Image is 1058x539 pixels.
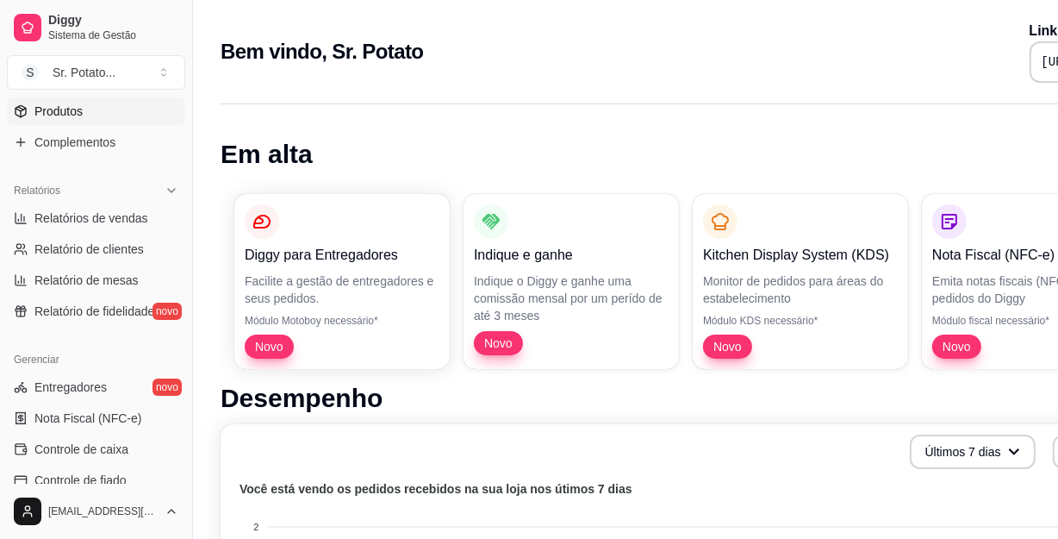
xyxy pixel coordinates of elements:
a: Relatório de clientes [7,235,185,263]
span: Novo [706,338,749,355]
span: Sistema de Gestão [48,28,178,42]
span: Novo [477,335,520,352]
a: Relatório de fidelidadenovo [7,298,185,325]
p: Facilite a gestão de entregadores e seus pedidos. [245,273,439,307]
a: Produtos [7,97,185,125]
div: Sr. Potato ... [53,64,115,81]
p: Diggy para Entregadores [245,245,439,266]
span: Relatórios de vendas [34,210,148,227]
a: Controle de caixa [7,436,185,463]
span: Diggy [48,13,178,28]
span: Relatórios [14,184,60,197]
span: Nota Fiscal (NFC-e) [34,410,141,427]
a: Entregadoresnovo [7,373,185,401]
a: DiggySistema de Gestão [7,7,185,48]
span: Novo [248,338,290,355]
a: Nota Fiscal (NFC-e) [7,404,185,432]
span: Controle de fiado [34,472,127,489]
button: Diggy para EntregadoresFacilite a gestão de entregadores e seus pedidos.Módulo Motoboy necessário... [234,194,450,369]
p: Kitchen Display System (KDS) [703,245,898,266]
a: Controle de fiado [7,467,185,494]
h2: Bem vindo, Sr. Potato [221,38,423,66]
p: Monitor de pedidos para áreas do estabelecimento [703,273,898,307]
span: Relatório de mesas [34,272,139,289]
p: Módulo KDS necessário* [703,314,898,328]
text: Você está vendo os pedidos recebidos na sua loja nos útimos 7 dias [240,483,632,497]
span: Novo [936,338,978,355]
span: Complementos [34,134,115,151]
p: Indique e ganhe [474,245,669,266]
button: Indique e ganheIndique o Diggy e ganhe uma comissão mensal por um perído de até 3 mesesNovo [464,194,679,369]
button: Kitchen Display System (KDS)Monitor de pedidos para áreas do estabelecimentoMódulo KDS necessário... [693,194,908,369]
span: Relatório de fidelidade [34,303,154,320]
a: Relatório de mesas [7,266,185,294]
button: [EMAIL_ADDRESS][DOMAIN_NAME] [7,491,185,532]
button: Últimos 7 dias [910,435,1036,469]
button: Select a team [7,55,185,90]
p: Módulo Motoboy necessário* [245,314,439,328]
p: Indique o Diggy e ganhe uma comissão mensal por um perído de até 3 meses [474,273,669,324]
span: [EMAIL_ADDRESS][DOMAIN_NAME] [48,505,158,518]
span: Controle de caixa [34,441,128,458]
span: Entregadores [34,379,107,396]
a: Complementos [7,128,185,156]
span: Relatório de clientes [34,241,144,258]
span: S [22,64,39,81]
span: Produtos [34,103,83,120]
a: Relatórios de vendas [7,204,185,232]
div: Gerenciar [7,346,185,373]
tspan: 2 [253,522,258,532]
